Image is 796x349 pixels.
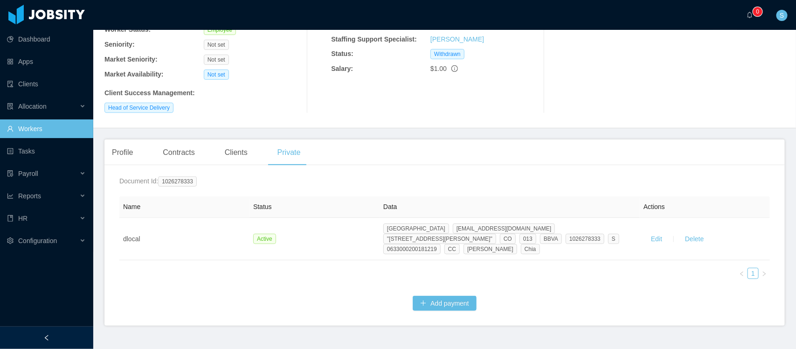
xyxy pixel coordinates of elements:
span: [EMAIL_ADDRESS][DOMAIN_NAME] [453,223,555,234]
span: Head of Service Delivery [104,103,173,113]
span: Employee [204,25,236,35]
span: Status [253,203,272,210]
a: [PERSON_NAME] [430,35,484,43]
div: Private [270,140,308,166]
span: Payroll [18,170,38,177]
span: 0633000200181219 [383,244,441,254]
div: Profile [104,140,140,166]
a: icon: userWorkers [7,119,86,138]
i: icon: file-protect [7,170,14,177]
span: "[STREET_ADDRESS][PERSON_NAME]" [383,234,496,244]
span: 013 [519,234,536,244]
span: 1026278333 [158,176,197,187]
span: Not set [204,55,229,65]
button: icon: plusAdd payment [413,296,477,311]
span: [PERSON_NAME] [464,244,517,254]
i: icon: left [739,271,745,277]
a: icon: profileTasks [7,142,86,161]
span: Document Id: [119,177,158,185]
span: HR [18,215,28,222]
a: icon: auditClients [7,75,86,93]
button: Delete [678,231,711,246]
span: dlocal [123,235,140,243]
span: Active [253,234,276,244]
span: S [608,234,619,244]
span: info-circle [451,65,458,72]
button: Edit [644,231,670,246]
span: CC [444,244,460,254]
span: Not set [204,40,229,50]
div: Contracts [155,140,202,166]
a: 1 [748,268,758,279]
span: Not set [204,70,229,80]
i: icon: setting [7,237,14,244]
b: Market Seniority: [104,56,158,63]
span: Actions [644,203,665,210]
sup: 0 [753,7,762,16]
span: $1.00 [430,65,447,72]
span: Chia [521,244,540,254]
a: icon: pie-chartDashboard [7,30,86,49]
span: Configuration [18,237,57,244]
i: icon: right [761,271,767,277]
li: Previous Page [736,268,748,279]
a: icon: appstoreApps [7,52,86,71]
span: Allocation [18,103,47,110]
div: Clients [217,140,255,166]
b: Salary: [331,65,353,72]
b: Status: [331,50,353,57]
i: icon: solution [7,103,14,110]
span: S [780,10,784,21]
span: CO [500,234,516,244]
span: Data [383,203,397,210]
i: icon: line-chart [7,193,14,199]
span: [GEOGRAPHIC_DATA] [383,223,449,234]
b: Market Availability: [104,70,164,78]
span: Name [123,203,140,210]
span: 1026278333 [566,234,604,244]
b: Staffing Support Specialist: [331,35,417,43]
i: icon: bell [747,12,753,18]
i: icon: book [7,215,14,222]
span: Withdrawn [430,49,464,59]
span: Reports [18,192,41,200]
b: Seniority: [104,41,135,48]
b: Client Success Management : [104,89,195,97]
li: Next Page [759,268,770,279]
span: BBVA [540,234,562,244]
